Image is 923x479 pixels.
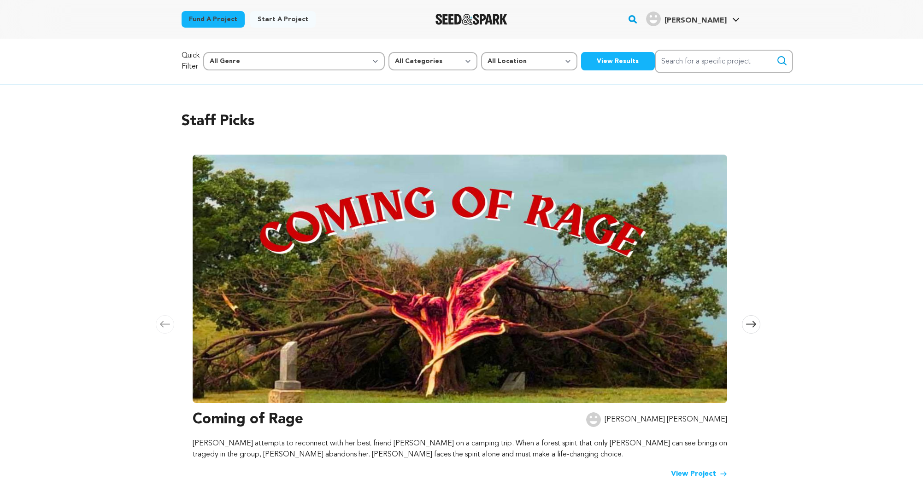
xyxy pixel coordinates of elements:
[193,438,727,460] p: [PERSON_NAME] attempts to reconnect with her best friend [PERSON_NAME] on a camping trip. When a ...
[182,50,200,72] p: Quick Filter
[193,409,303,431] h3: Coming of Rage
[646,12,727,26] div: Jack K.'s Profile
[581,52,655,70] button: View Results
[655,50,793,73] input: Search for a specific project
[193,155,727,403] img: Coming of Rage image
[644,10,741,26] a: Jack K.'s Profile
[644,10,741,29] span: Jack K.'s Profile
[250,11,316,28] a: Start a project
[435,14,508,25] img: Seed&Spark Logo Dark Mode
[435,14,508,25] a: Seed&Spark Homepage
[182,110,742,133] h2: Staff Picks
[605,414,727,425] p: [PERSON_NAME] [PERSON_NAME]
[646,12,661,26] img: user.png
[664,17,727,24] span: [PERSON_NAME]
[182,11,245,28] a: Fund a project
[586,412,601,427] img: user.png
